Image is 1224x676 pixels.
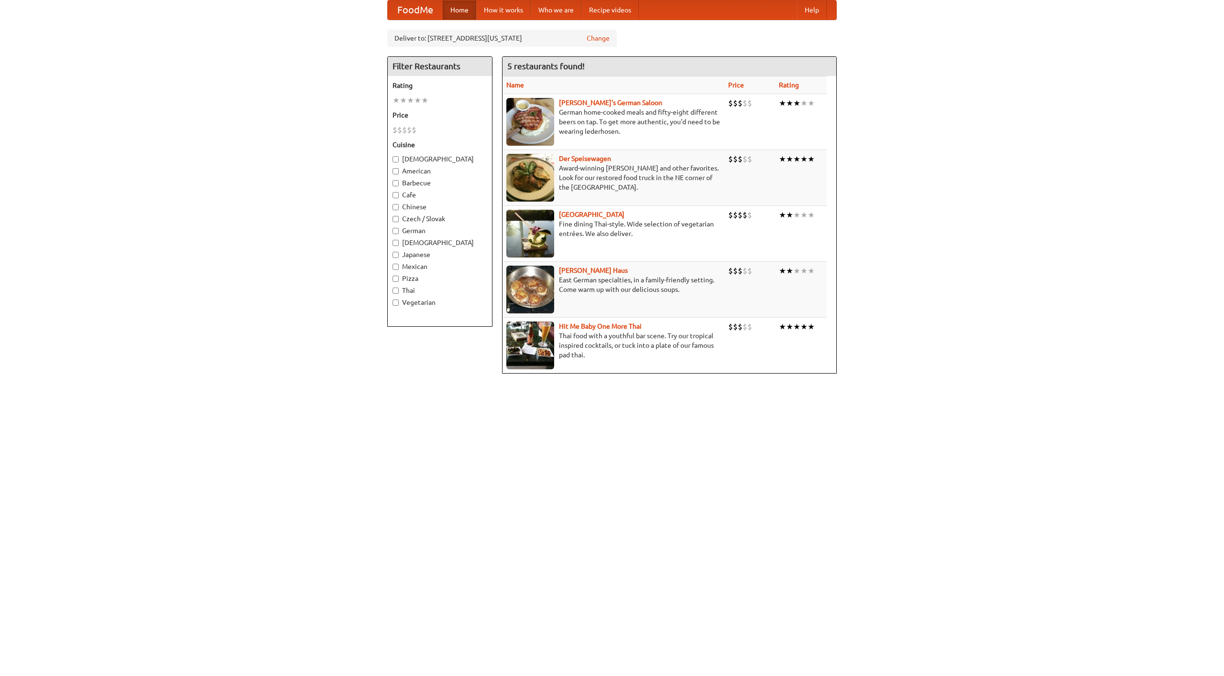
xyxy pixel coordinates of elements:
li: $ [397,125,402,135]
li: $ [402,125,407,135]
li: $ [733,266,738,276]
img: satay.jpg [506,210,554,258]
li: ★ [779,98,786,108]
input: Mexican [393,264,399,270]
li: ★ [793,266,800,276]
li: ★ [779,322,786,332]
input: Barbecue [393,180,399,186]
li: $ [743,210,747,220]
li: ★ [779,154,786,164]
li: ★ [786,322,793,332]
a: FoodMe [388,0,443,20]
input: German [393,228,399,234]
h5: Rating [393,81,487,90]
li: $ [412,125,416,135]
li: ★ [414,95,421,106]
p: Thai food with a youthful bar scene. Try our tropical inspired cocktails, or tuck into a plate of... [506,331,721,360]
li: ★ [779,266,786,276]
p: Fine dining Thai-style. Wide selection of vegetarian entrées. We also deliver. [506,219,721,238]
li: $ [743,322,747,332]
li: $ [747,266,752,276]
li: $ [743,98,747,108]
li: $ [728,154,733,164]
input: American [393,168,399,174]
li: ★ [400,95,407,106]
li: $ [728,98,733,108]
label: Pizza [393,274,487,283]
li: $ [728,322,733,332]
p: Award-winning [PERSON_NAME] and other favorites. Look for our restored food truck in the NE corne... [506,163,721,192]
li: ★ [407,95,414,106]
a: Name [506,81,524,89]
ng-pluralize: 5 restaurants found! [507,62,585,71]
label: Cafe [393,190,487,200]
input: Cafe [393,192,399,198]
li: ★ [808,98,815,108]
li: $ [407,125,412,135]
a: [PERSON_NAME]'s German Saloon [559,99,662,107]
li: ★ [800,98,808,108]
li: $ [728,210,733,220]
li: ★ [786,266,793,276]
li: ★ [793,322,800,332]
li: $ [747,322,752,332]
a: Change [587,33,610,43]
label: Japanese [393,250,487,259]
li: $ [733,98,738,108]
a: Who we are [531,0,581,20]
li: ★ [800,210,808,220]
img: babythai.jpg [506,322,554,369]
h4: Filter Restaurants [388,57,492,76]
li: ★ [800,154,808,164]
li: $ [738,98,743,108]
li: $ [733,322,738,332]
li: ★ [793,210,800,220]
label: Thai [393,286,487,295]
li: $ [733,154,738,164]
li: ★ [786,210,793,220]
input: Chinese [393,204,399,210]
h5: Price [393,110,487,120]
h5: Cuisine [393,140,487,150]
img: kohlhaus.jpg [506,266,554,313]
label: [DEMOGRAPHIC_DATA] [393,154,487,164]
li: ★ [800,322,808,332]
li: $ [738,322,743,332]
input: Czech / Slovak [393,216,399,222]
input: [DEMOGRAPHIC_DATA] [393,240,399,246]
li: ★ [808,266,815,276]
label: German [393,226,487,236]
b: Der Speisewagen [559,155,611,162]
li: $ [738,154,743,164]
li: ★ [808,322,815,332]
a: Hit Me Baby One More Thai [559,322,642,330]
li: $ [728,266,733,276]
label: [DEMOGRAPHIC_DATA] [393,238,487,247]
label: Barbecue [393,178,487,188]
label: American [393,166,487,176]
a: [GEOGRAPHIC_DATA] [559,211,624,218]
a: Help [797,0,827,20]
a: Rating [779,81,799,89]
a: How it works [476,0,531,20]
input: Vegetarian [393,300,399,306]
input: Pizza [393,276,399,282]
p: East German specialties, in a family-friendly setting. Come warm up with our delicious soups. [506,275,721,294]
li: ★ [800,266,808,276]
img: esthers.jpg [506,98,554,146]
li: $ [743,154,747,164]
label: Chinese [393,202,487,212]
li: ★ [786,98,793,108]
a: Price [728,81,744,89]
label: Vegetarian [393,298,487,307]
li: ★ [793,98,800,108]
div: Deliver to: [STREET_ADDRESS][US_STATE] [387,30,617,47]
li: ★ [793,154,800,164]
li: $ [738,210,743,220]
li: $ [747,98,752,108]
label: Czech / Slovak [393,214,487,224]
li: $ [747,210,752,220]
